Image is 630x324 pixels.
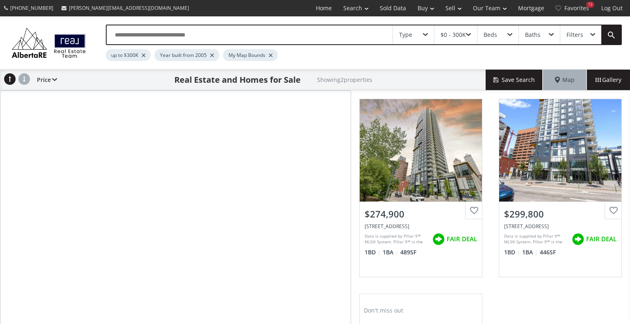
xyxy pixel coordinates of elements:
div: 310 12 Avenue SW #1203, Calgary, AB T2R 1B5 [365,223,477,230]
div: Price [33,70,57,90]
div: $299,800 [504,208,616,220]
span: FAIR DEAL [447,235,477,243]
div: Filters [566,32,583,38]
span: Map [555,76,575,84]
div: Baths [525,32,541,38]
div: $274,900 [365,208,477,220]
span: 1 BD [365,248,381,256]
div: Type [399,32,412,38]
button: Save Search [486,70,543,90]
span: 489 SF [400,248,416,256]
h1: Real Estate and Homes for Sale [174,74,301,86]
img: rating icon [570,231,586,247]
img: Logo [8,26,89,59]
img: rating icon [430,231,447,247]
span: 1 BA [383,248,398,256]
div: up to $300K [106,49,151,61]
div: Year built from 2005 [155,49,219,61]
div: $0 - 300K [441,32,466,38]
div: 310 12 Avenue SW #3104, Calgary, AB T2R0H2 [504,223,616,230]
div: Data is supplied by Pillar 9™ MLS® System. Pillar 9™ is the owner of the copyright in its MLS® Sy... [365,233,428,245]
span: [PERSON_NAME][EMAIL_ADDRESS][DOMAIN_NAME] [69,5,189,11]
h2: Showing 2 properties [317,77,372,83]
a: [PERSON_NAME][EMAIL_ADDRESS][DOMAIN_NAME] [57,0,193,16]
a: $274,900[STREET_ADDRESS]Data is supplied by Pillar 9™ MLS® System. Pillar 9™ is the owner of the ... [351,91,491,285]
a: $299,800[STREET_ADDRESS]Data is supplied by Pillar 9™ MLS® System. Pillar 9™ is the owner of the ... [491,91,630,285]
span: FAIR DEAL [586,235,616,243]
div: Data is supplied by Pillar 9™ MLS® System. Pillar 9™ is the owner of the copyright in its MLS® Sy... [504,233,568,245]
div: Map [543,70,587,90]
span: 1 BA [522,248,538,256]
span: [PHONE_NUMBER] [10,5,53,11]
span: Don't miss out [364,306,403,314]
span: 446 SF [540,248,556,256]
div: My Map Bounds [223,49,278,61]
div: Gallery [587,70,630,90]
span: Gallery [596,76,621,84]
span: 1 BD [504,248,520,256]
div: Beds [484,32,497,38]
div: 13 [586,2,594,8]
